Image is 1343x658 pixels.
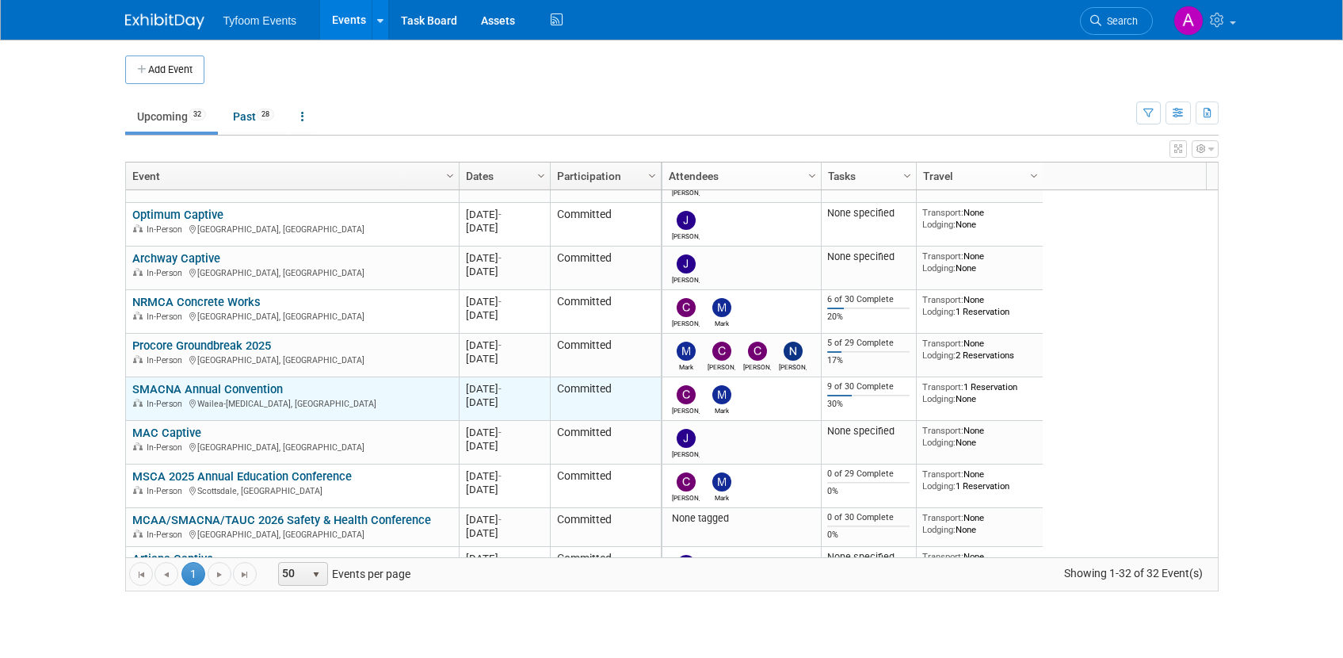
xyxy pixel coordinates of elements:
[466,163,540,189] a: Dates
[550,247,661,290] td: Committed
[712,342,731,361] img: Corbin Nelson
[922,381,963,392] span: Transport:
[221,101,286,132] a: Past28
[922,524,956,535] span: Lodging:
[466,469,543,483] div: [DATE]
[498,427,502,438] span: -
[466,483,543,496] div: [DATE]
[677,211,696,230] img: Jason Cuskelly
[743,361,771,371] div: Chris Walker
[668,512,815,525] div: None tagged
[922,294,963,305] span: Transport:
[466,382,543,396] div: [DATE]
[132,163,448,189] a: Event
[677,555,696,574] img: Jason Cuskelly
[132,469,352,484] a: MSCA 2025 Annual Education Conference
[901,170,914,182] span: Column Settings
[155,562,178,586] a: Go to the previous page
[466,426,543,439] div: [DATE]
[532,163,550,186] a: Column Settings
[677,472,696,492] img: Chris Walker
[147,399,187,409] span: In-Person
[550,377,661,421] td: Committed
[550,508,661,547] td: Committed
[922,338,963,349] span: Transport:
[550,290,661,334] td: Committed
[258,562,426,586] span: Events per page
[672,317,700,327] div: Corbin Nelson
[827,530,910,541] div: 0%
[643,163,661,186] a: Column Settings
[828,163,906,189] a: Tasks
[310,568,322,581] span: select
[923,163,1032,189] a: Travel
[466,208,543,221] div: [DATE]
[550,334,661,377] td: Committed
[922,551,1036,574] div: None None
[557,163,651,189] a: Participation
[708,361,735,371] div: Corbin Nelson
[147,355,187,365] span: In-Person
[922,207,1036,230] div: None None
[135,568,147,581] span: Go to the first page
[672,404,700,415] div: Chris Walker
[132,382,283,396] a: SMACNA Annual Convention
[132,339,271,353] a: Procore Groundbreak 2025
[147,268,187,278] span: In-Person
[827,469,910,480] div: 0 of 29 Complete
[1049,562,1217,584] span: Showing 1-32 of 32 Event(s)
[133,442,143,450] img: In-Person Event
[132,208,223,222] a: Optimum Captive
[189,109,206,121] span: 32
[708,404,735,415] div: Mark Nelson
[827,338,910,349] div: 5 of 29 Complete
[672,492,700,502] div: Chris Walker
[132,396,452,410] div: Wailea-[MEDICAL_DATA], [GEOGRAPHIC_DATA]
[535,170,548,182] span: Column Settings
[922,437,956,448] span: Lodging:
[1173,6,1204,36] img: Angie Nichols
[133,530,143,537] img: In-Person Event
[922,262,956,274] span: Lodging:
[466,513,543,526] div: [DATE]
[498,470,502,482] span: -
[498,252,502,264] span: -
[257,109,274,121] span: 28
[498,553,502,564] span: -
[827,381,910,392] div: 9 of 30 Complete
[827,512,910,523] div: 0 of 30 Complete
[922,469,1036,492] div: None 1 Reservation
[922,469,963,480] span: Transport:
[1025,163,1043,186] a: Column Settings
[466,221,543,235] div: [DATE]
[922,512,963,523] span: Transport:
[466,308,543,322] div: [DATE]
[238,568,251,581] span: Go to the last page
[466,439,543,453] div: [DATE]
[147,530,187,540] span: In-Person
[779,361,807,371] div: Nathan Nelson
[922,338,1036,361] div: None 2 Reservations
[133,312,143,319] img: In-Person Event
[672,230,700,240] div: Jason Cuskelly
[1080,7,1153,35] a: Search
[827,207,910,220] div: None specified
[132,309,452,323] div: [GEOGRAPHIC_DATA], [GEOGRAPHIC_DATA]
[441,163,459,186] a: Column Settings
[922,551,963,562] span: Transport:
[160,568,173,581] span: Go to the previous page
[279,563,306,585] span: 50
[922,306,956,317] span: Lodging:
[1028,170,1040,182] span: Column Settings
[147,224,187,235] span: In-Person
[922,425,963,436] span: Transport:
[466,352,543,365] div: [DATE]
[498,296,502,308] span: -
[129,562,153,586] a: Go to the first page
[922,350,956,361] span: Lodging:
[133,224,143,232] img: In-Person Event
[922,480,956,492] span: Lodging:
[132,222,452,235] div: [GEOGRAPHIC_DATA], [GEOGRAPHIC_DATA]
[132,527,452,541] div: [GEOGRAPHIC_DATA], [GEOGRAPHIC_DATA]
[466,265,543,278] div: [DATE]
